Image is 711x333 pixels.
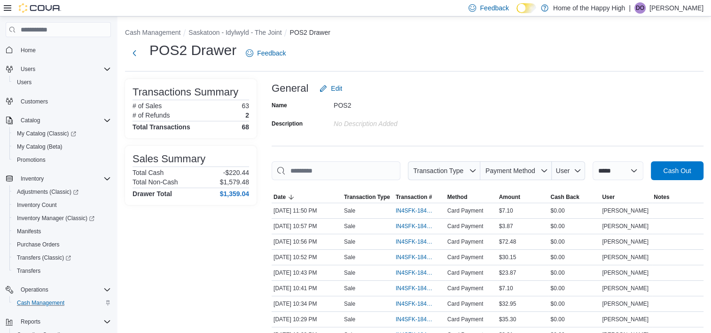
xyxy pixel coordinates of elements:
[149,41,236,60] h1: POS2 Drawer
[600,191,652,203] button: User
[188,29,281,36] button: Saskatoon - Idylwyld - The Joint
[548,205,600,216] div: $0.00
[133,190,172,198] h4: Drawer Total
[9,127,115,140] a: My Catalog (Classic)
[17,316,111,327] span: Reports
[272,83,308,94] h3: General
[654,193,669,201] span: Notes
[334,116,460,127] div: No Description added
[133,111,170,119] h6: # of Refunds
[17,201,57,209] span: Inventory Count
[396,285,434,292] span: IN4SFK-18480423
[17,130,76,137] span: My Catalog (Classic)
[344,207,355,214] p: Sale
[2,43,115,56] button: Home
[21,47,36,54] span: Home
[17,173,111,184] span: Inventory
[396,193,432,201] span: Transaction #
[289,29,330,36] button: POS2 Drawer
[634,2,646,14] div: Danielle Otte
[556,167,570,174] span: User
[245,111,249,119] p: 2
[334,98,460,109] div: POS2
[396,269,434,277] span: IN4SFK-18480436
[13,141,66,152] a: My Catalog (Beta)
[272,120,303,127] label: Description
[13,239,111,250] span: Purchase Orders
[602,222,648,230] span: [PERSON_NAME]
[21,318,40,325] span: Reports
[13,199,61,211] a: Inventory Count
[396,238,434,246] span: IN4SFK-18480540
[272,267,342,278] div: [DATE] 10:43 PM
[447,254,484,261] span: Card Payment
[344,222,355,230] p: Sale
[447,285,484,292] span: Card Payment
[21,175,44,182] span: Inventory
[17,95,111,107] span: Customers
[602,269,648,277] span: [PERSON_NAME]
[499,254,516,261] span: $30.15
[17,45,39,56] a: Home
[550,193,579,201] span: Cash Back
[408,161,480,180] button: Transaction Type
[445,191,497,203] button: Method
[548,221,600,232] div: $0.00
[125,44,144,63] button: Next
[344,285,355,292] p: Sale
[133,102,162,110] h6: # of Sales
[17,143,63,151] span: My Catalog (Beta)
[663,166,691,175] span: Cash Out
[17,44,111,55] span: Home
[242,123,249,131] h4: 68
[602,300,648,308] span: [PERSON_NAME]
[548,267,600,278] div: $0.00
[497,191,549,203] button: Amount
[396,300,434,308] span: IN4SFK-18480373
[13,141,111,152] span: My Catalog (Beta)
[636,2,644,14] span: DO
[272,236,342,247] div: [DATE] 10:56 PM
[499,269,516,277] span: $23.87
[9,198,115,212] button: Inventory Count
[17,156,46,164] span: Promotions
[125,29,180,36] button: Cash Management
[13,265,111,277] span: Transfers
[133,153,205,165] h3: Sales Summary
[396,314,444,325] button: IN4SFK-18480349
[396,267,444,278] button: IN4SFK-18480436
[548,236,600,247] div: $0.00
[17,284,52,295] button: Operations
[396,252,444,263] button: IN4SFK-18480509
[13,265,44,277] a: Transfers
[548,191,600,203] button: Cash Back
[499,285,513,292] span: $7.10
[257,48,286,58] span: Feedback
[485,167,535,174] span: Payment Method
[344,269,355,277] p: Sale
[17,284,111,295] span: Operations
[2,95,115,108] button: Customers
[21,98,48,105] span: Customers
[272,205,342,216] div: [DATE] 11:50 PM
[413,167,463,174] span: Transaction Type
[553,2,625,14] p: Home of the Happy High
[17,115,44,126] button: Catalog
[13,213,98,224] a: Inventory Manager (Classic)
[447,222,484,230] span: Card Payment
[447,207,484,214] span: Card Payment
[17,96,52,107] a: Customers
[2,63,115,76] button: Users
[344,193,390,201] span: Transaction Type
[17,254,71,262] span: Transfers (Classic)
[17,63,111,75] span: Users
[272,314,342,325] div: [DATE] 10:29 PM
[499,207,513,214] span: $7.10
[13,252,111,263] span: Transfers (Classic)
[2,283,115,296] button: Operations
[17,214,94,222] span: Inventory Manager (Classic)
[548,298,600,309] div: $0.00
[220,178,249,186] p: $1,579.48
[21,117,40,124] span: Catalog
